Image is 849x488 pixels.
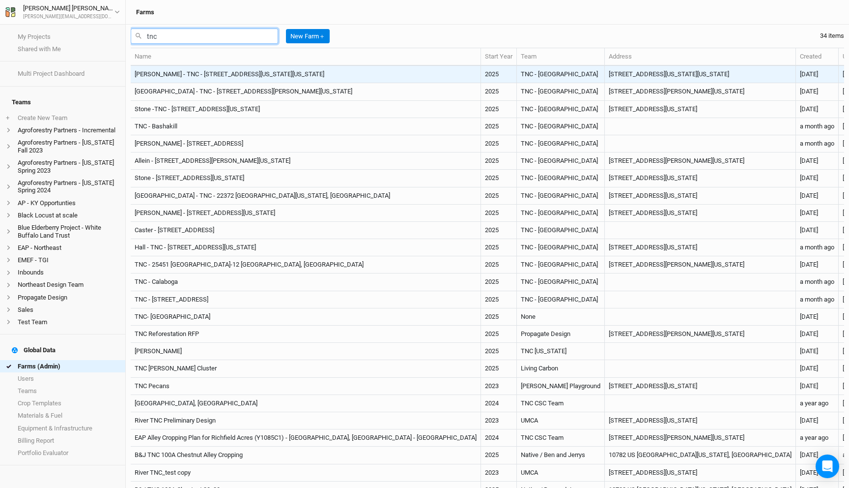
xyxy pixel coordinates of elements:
td: [STREET_ADDRESS][US_STATE] [605,170,796,187]
span: Sep 25, 2025 9:11 AM [800,157,818,164]
td: 2025 [481,360,517,377]
td: [GEOGRAPHIC_DATA] - TNC - [STREET_ADDRESS][PERSON_NAME][US_STATE] [131,83,481,100]
th: Address [605,48,796,66]
td: TNC - [GEOGRAPHIC_DATA] [517,256,605,274]
td: TNC - [GEOGRAPHIC_DATA] [517,83,605,100]
span: Oct 22, 2024 12:19 PM [800,434,828,441]
td: TNC - [GEOGRAPHIC_DATA] [517,205,605,222]
td: TNC [PERSON_NAME] Cluster [131,360,481,377]
td: [STREET_ADDRESS][US_STATE] [605,205,796,222]
td: TNC - [GEOGRAPHIC_DATA] [517,170,605,187]
td: TNC - [GEOGRAPHIC_DATA] [517,222,605,239]
span: Oct 2, 2025 7:22 PM [800,174,818,182]
span: Sep 9, 2025 11:16 AM [800,244,834,251]
span: Aug 17, 2023 2:21 PM [800,451,818,458]
td: Propagate Design [517,326,605,343]
td: [PERSON_NAME] - [STREET_ADDRESS][US_STATE] [131,205,481,222]
td: TNC - [GEOGRAPHIC_DATA] [517,274,605,291]
td: TNC - [GEOGRAPHIC_DATA] [517,135,605,152]
td: 2025 [481,135,517,152]
td: 2024 [481,395,517,412]
td: TNC - 25451 [GEOGRAPHIC_DATA]-12 [GEOGRAPHIC_DATA], [GEOGRAPHIC_DATA] [131,256,481,274]
td: Stone - [STREET_ADDRESS][US_STATE] [131,170,481,187]
th: Created [796,48,839,66]
td: 2023 [481,378,517,395]
h4: Teams [6,92,119,112]
th: Start Year [481,48,517,66]
td: 2025 [481,118,517,135]
td: River TNC Preliminary Design [131,412,481,429]
td: [PERSON_NAME] - [STREET_ADDRESS] [131,135,481,152]
td: 2023 [481,412,517,429]
div: [PERSON_NAME] [PERSON_NAME] [23,3,114,13]
td: Hall - TNC - [STREET_ADDRESS][US_STATE] [131,239,481,256]
th: Name [131,48,481,66]
td: UMCA [517,464,605,482]
td: Stone -TNC - [STREET_ADDRESS][US_STATE] [131,101,481,118]
span: Sep 25, 2025 9:12 AM [800,88,818,95]
td: 2025 [481,152,517,170]
td: 2025 [481,170,517,187]
td: 2025 [481,83,517,100]
td: [STREET_ADDRESS][PERSON_NAME][US_STATE] [605,326,796,343]
span: Jan 26, 2024 2:13 PM [800,469,818,476]
td: None [517,308,605,326]
td: TNC - [GEOGRAPHIC_DATA] [517,152,605,170]
td: [STREET_ADDRESS][US_STATE] [605,464,796,482]
td: [STREET_ADDRESS][PERSON_NAME][US_STATE] [605,83,796,100]
td: 10782 US [GEOGRAPHIC_DATA][US_STATE], [GEOGRAPHIC_DATA] [605,447,796,464]
span: Sep 10, 2025 1:18 PM [800,122,834,130]
td: TNC- [GEOGRAPHIC_DATA] [131,308,481,326]
span: + [6,114,9,122]
td: TNC - [GEOGRAPHIC_DATA] [517,118,605,135]
td: TNC - [STREET_ADDRESS] [131,291,481,308]
button: [PERSON_NAME] [PERSON_NAME][PERSON_NAME][EMAIL_ADDRESS][DOMAIN_NAME] [5,3,120,21]
td: [PERSON_NAME] - TNC - [STREET_ADDRESS][US_STATE][US_STATE] [131,66,481,83]
span: Sep 10, 2025 1:22 PM [800,278,834,285]
td: 2025 [481,291,517,308]
td: 2025 [481,447,517,464]
td: [STREET_ADDRESS][PERSON_NAME][US_STATE] [605,256,796,274]
td: 2025 [481,66,517,83]
td: B&J TNC 100A Chestnut Alley Cropping [131,447,481,464]
div: 34 items [820,31,844,40]
th: Team [517,48,605,66]
td: Living Carbon [517,360,605,377]
td: 2023 [481,464,517,482]
span: Jan 30, 2025 5:36 PM [800,330,818,337]
span: Jul 20, 2023 2:27 PM [800,382,818,390]
td: [STREET_ADDRESS][US_STATE] [605,239,796,256]
td: TNC - Calaboga [131,274,481,291]
td: 2025 [481,343,517,360]
span: Oct 2, 2025 7:46 PM [800,226,818,234]
td: Allein - [STREET_ADDRESS][PERSON_NAME][US_STATE] [131,152,481,170]
td: [STREET_ADDRESS][US_STATE] [605,101,796,118]
span: Oct 2, 2025 7:29 PM [800,209,818,216]
td: 2025 [481,187,517,205]
span: Sep 9, 2025 10:04 AM [800,140,834,147]
td: 2025 [481,239,517,256]
td: [GEOGRAPHIC_DATA] - TNC - 22372 [GEOGRAPHIC_DATA][US_STATE], [GEOGRAPHIC_DATA] [131,187,481,205]
td: [PERSON_NAME] Playground [517,378,605,395]
td: 2025 [481,101,517,118]
td: TNC - Bashakill [131,118,481,135]
td: [STREET_ADDRESS][PERSON_NAME][US_STATE] [605,429,796,447]
td: TNC [US_STATE] [517,343,605,360]
div: Open Intercom Messenger [816,455,839,478]
td: [PERSON_NAME] [131,343,481,360]
span: Nov 21, 2023 11:26 AM [800,417,818,424]
input: Search by project name or team [131,29,278,44]
td: 2025 [481,222,517,239]
td: [STREET_ADDRESS][US_STATE][US_STATE] [605,66,796,83]
td: [STREET_ADDRESS][US_STATE] [605,378,796,395]
td: EAP Alley Cropping Plan for Richfield Acres (Y1085C1) - [GEOGRAPHIC_DATA], [GEOGRAPHIC_DATA] - [G... [131,429,481,447]
td: Native / Ben and Jerrys [517,447,605,464]
td: 2025 [481,308,517,326]
td: TNC CSC Team [517,395,605,412]
button: New Farm＋ [286,29,330,44]
td: [STREET_ADDRESS][US_STATE] [605,412,796,429]
td: UMCA [517,412,605,429]
td: TNC - [GEOGRAPHIC_DATA] [517,101,605,118]
td: Caster - [STREET_ADDRESS] [131,222,481,239]
span: May 28, 2025 9:37 AM [800,347,818,355]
